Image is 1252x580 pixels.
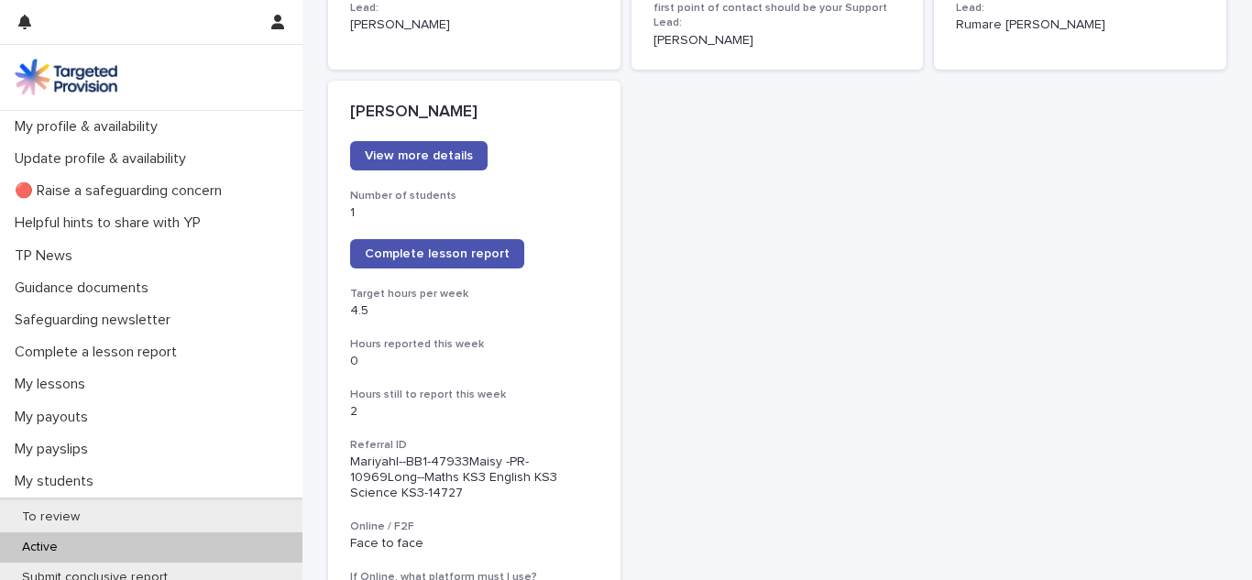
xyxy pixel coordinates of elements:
a: Complete lesson report [350,239,524,268]
p: Active [7,540,72,555]
p: Face to face [350,536,599,552]
p: My students [7,473,108,490]
p: My payslips [7,441,103,458]
p: MariyahI--BB1-47933Maisy -PR-10969Long--Maths KS3 English KS3 Science KS3-14727 [350,454,599,500]
h3: Referral ID [350,438,599,453]
h3: Hours reported this week [350,337,599,352]
p: 1 [350,205,599,221]
p: Rumare [PERSON_NAME] [956,17,1204,33]
p: Update profile & availability [7,150,201,168]
p: My payouts [7,409,103,426]
p: 0 [350,354,599,369]
p: Complete a lesson report [7,344,192,361]
p: 🔴 Raise a safeguarding concern [7,182,236,200]
p: Helpful hints to share with YP [7,214,215,232]
h3: Target hours per week [350,287,599,301]
p: 2 [350,404,599,420]
p: [PERSON_NAME] [350,17,599,33]
p: To review [7,509,94,525]
p: My profile & availability [7,118,172,136]
h3: Hours still to report this week [350,388,599,402]
a: View more details [350,141,488,170]
p: TP News [7,247,87,265]
h3: Online / F2F [350,520,599,534]
p: 4.5 [350,303,599,319]
span: Complete lesson report [365,247,510,260]
p: [PERSON_NAME] [653,33,902,49]
p: [PERSON_NAME] [350,103,599,123]
p: My lessons [7,376,100,393]
p: Safeguarding newsletter [7,312,185,329]
span: View more details [365,149,473,162]
p: Guidance documents [7,279,163,297]
h3: Number of students [350,189,599,203]
img: M5nRWzHhSzIhMunXDL62 [15,59,117,95]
